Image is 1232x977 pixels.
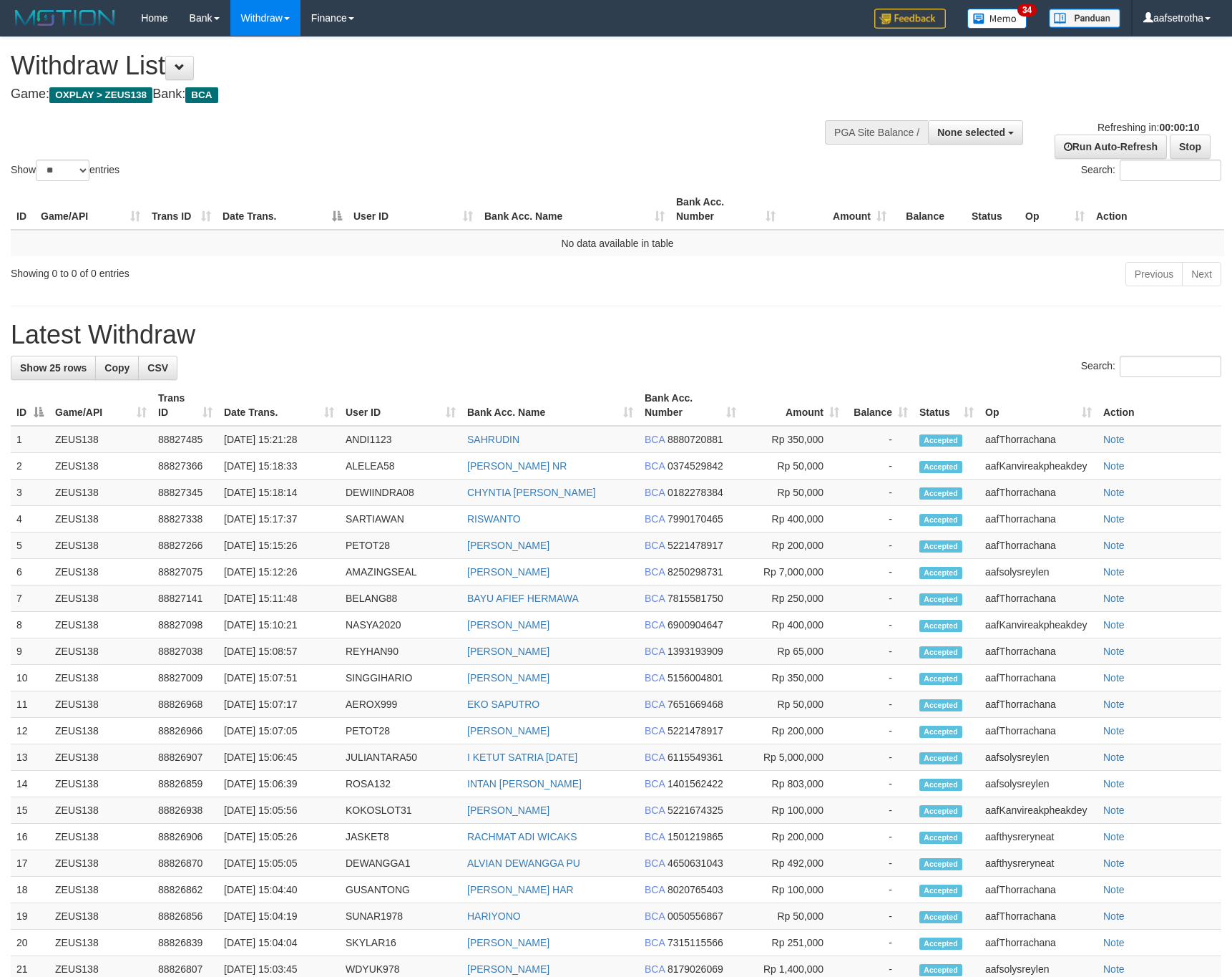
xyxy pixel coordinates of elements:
[467,434,519,445] a: SAHRUDIN
[49,385,152,426] th: Game/API: activate to sort column ascending
[49,506,152,533] td: ZEUS138
[11,665,49,691] td: 10
[152,533,218,559] td: 88827266
[49,480,152,506] td: ZEUS138
[49,87,152,103] span: OXPLAY > ZEUS138
[467,805,549,816] a: [PERSON_NAME]
[49,559,152,585] td: ZEUS138
[825,120,928,145] div: PGA Site Balance /
[340,559,461,585] td: AMAZINGSEAL
[11,850,49,877] td: 17
[742,638,845,665] td: Rp 65,000
[668,884,723,895] span: Copy 8020765403 to clipboard
[645,805,665,816] span: BCA
[979,559,1097,585] td: aafsolysreylen
[152,824,218,850] td: 88826906
[645,540,665,551] span: BCA
[49,426,152,453] td: ZEUS138
[668,752,723,763] span: Copy 6115549361 to clipboard
[892,189,966,230] th: Balance
[146,189,217,230] th: Trans ID: activate to sort column ascending
[152,718,218,744] td: 88826966
[639,385,742,426] th: Bank Acc. Number: activate to sort column ascending
[1049,9,1120,28] img: panduan.png
[919,699,962,711] span: Accepted
[340,771,461,797] td: ROSA132
[11,824,49,850] td: 16
[919,646,962,658] span: Accepted
[668,672,723,684] span: Copy 5156004801 to clipboard
[979,877,1097,903] td: aafThorrachana
[49,903,152,930] td: ZEUS138
[11,771,49,797] td: 14
[1125,262,1183,286] a: Previous
[1103,910,1125,922] a: Note
[668,593,723,604] span: Copy 7815581750 to clipboard
[1081,356,1221,377] label: Search:
[845,824,914,850] td: -
[152,426,218,453] td: 88827485
[919,567,962,579] span: Accepted
[845,718,914,744] td: -
[147,362,168,374] span: CSV
[479,189,670,230] th: Bank Acc. Name: activate to sort column ascending
[1103,540,1125,551] a: Note
[467,619,549,631] a: [PERSON_NAME]
[11,480,49,506] td: 3
[1103,752,1125,763] a: Note
[1103,434,1125,445] a: Note
[1103,513,1125,525] a: Note
[919,593,962,606] span: Accepted
[11,87,807,102] h4: Game: Bank:
[152,850,218,877] td: 88826870
[49,850,152,877] td: ZEUS138
[742,850,845,877] td: Rp 492,000
[49,691,152,718] td: ZEUS138
[467,646,549,657] a: [PERSON_NAME]
[742,877,845,903] td: Rp 100,000
[340,691,461,718] td: AEROX999
[979,850,1097,877] td: aafthysreryneat
[967,9,1027,29] img: Button%20Memo.svg
[742,612,845,638] td: Rp 400,000
[979,533,1097,559] td: aafThorrachana
[218,426,340,453] td: [DATE] 15:21:28
[668,646,723,657] span: Copy 1393193909 to clipboard
[1103,831,1125,842] a: Note
[218,559,340,585] td: [DATE] 15:12:26
[979,385,1097,426] th: Op: activate to sort column ascending
[461,385,639,426] th: Bank Acc. Name: activate to sort column ascending
[340,585,461,612] td: BELANG88
[49,718,152,744] td: ZEUS138
[340,453,461,480] td: ALELEA58
[152,744,218,771] td: 88826907
[668,619,723,631] span: Copy 6900904647 to clipboard
[742,533,845,559] td: Rp 200,000
[217,189,348,230] th: Date Trans.: activate to sort column descending
[742,385,845,426] th: Amount: activate to sort column ascending
[874,9,946,29] img: Feedback.jpg
[340,385,461,426] th: User ID: activate to sort column ascending
[340,533,461,559] td: PETOT28
[49,797,152,824] td: ZEUS138
[742,824,845,850] td: Rp 200,000
[742,691,845,718] td: Rp 50,000
[218,797,340,824] td: [DATE] 15:05:56
[845,665,914,691] td: -
[138,356,177,380] a: CSV
[11,691,49,718] td: 11
[340,480,461,506] td: DEWIINDRA08
[645,434,665,445] span: BCA
[645,778,665,789] span: BCA
[668,699,723,710] span: Copy 7651669468 to clipboard
[668,857,723,869] span: Copy 4650631043 to clipboard
[467,460,567,472] a: [PERSON_NAME] NR
[152,385,218,426] th: Trans ID: activate to sort column ascending
[218,691,340,718] td: [DATE] 15:07:17
[49,638,152,665] td: ZEUS138
[668,513,723,525] span: Copy 7990170465 to clipboard
[152,612,218,638] td: 88827098
[467,725,549,737] a: [PERSON_NAME]
[1103,646,1125,657] a: Note
[919,673,962,685] span: Accepted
